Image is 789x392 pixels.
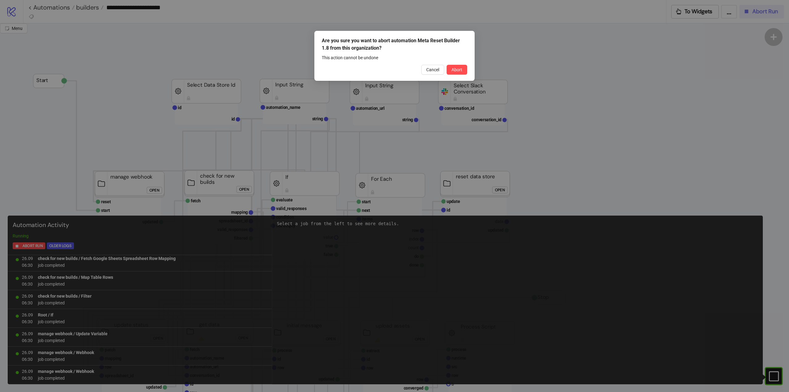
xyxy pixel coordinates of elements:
[322,54,467,61] div: This action cannot be undone
[322,37,467,52] div: Are you sure you want to abort automation Meta Reset Builder 1.8 from this organization?
[447,65,467,75] button: Abort
[426,67,439,72] span: Cancel
[421,65,444,75] button: Cancel
[452,67,462,72] span: Abort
